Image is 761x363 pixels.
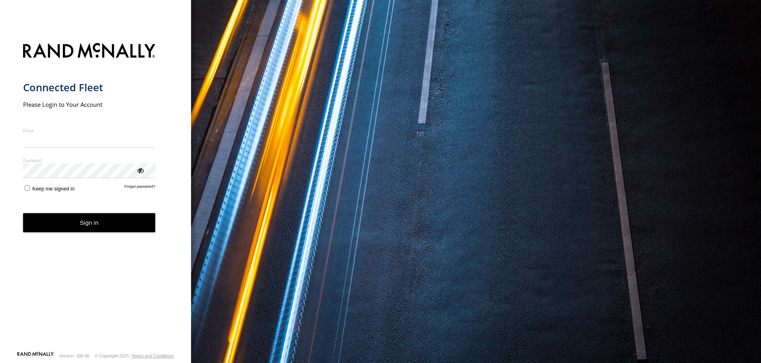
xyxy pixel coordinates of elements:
[23,213,156,233] button: Sign in
[23,81,156,94] h1: Connected Fleet
[32,186,74,192] span: Keep me signed in
[125,184,156,192] a: Forgot password?
[23,41,156,62] img: Rand McNally
[25,185,30,190] input: Keep me signed in
[17,352,54,360] a: Visit our Website
[23,157,156,163] label: Password
[132,353,174,358] a: Terms and Conditions
[95,353,174,358] div: © Copyright 2025 -
[23,128,156,133] label: Email
[59,353,90,358] div: Version: 306.00
[136,166,144,174] div: ViewPassword
[23,38,168,351] form: main
[23,100,156,108] h2: Please Login to Your Account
